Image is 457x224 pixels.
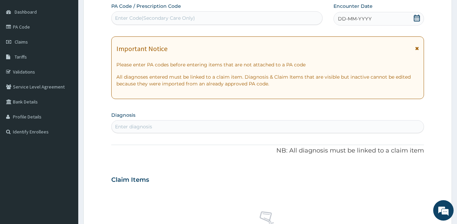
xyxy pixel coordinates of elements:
[116,74,419,87] p: All diagnoses entered must be linked to a claim item. Diagnosis & Claim Items that are visible bu...
[35,38,114,47] div: Chat with us now
[115,15,195,21] div: Enter Code(Secondary Care Only)
[15,54,27,60] span: Tariffs
[15,9,37,15] span: Dashboard
[116,45,167,52] h1: Important Notice
[111,112,135,118] label: Diagnosis
[3,150,130,174] textarea: Type your message and hit 'Enter'
[15,39,28,45] span: Claims
[111,3,181,10] label: PA Code / Prescription Code
[333,3,373,10] label: Encounter Date
[111,146,424,155] p: NB: All diagnosis must be linked to a claim item
[338,15,372,22] span: DD-MM-YYYY
[112,3,128,20] div: Minimize live chat window
[111,176,149,184] h3: Claim Items
[115,123,152,130] div: Enter diagnosis
[39,68,94,137] span: We're online!
[13,34,28,51] img: d_794563401_company_1708531726252_794563401
[116,61,419,68] p: Please enter PA codes before entering items that are not attached to a PA code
